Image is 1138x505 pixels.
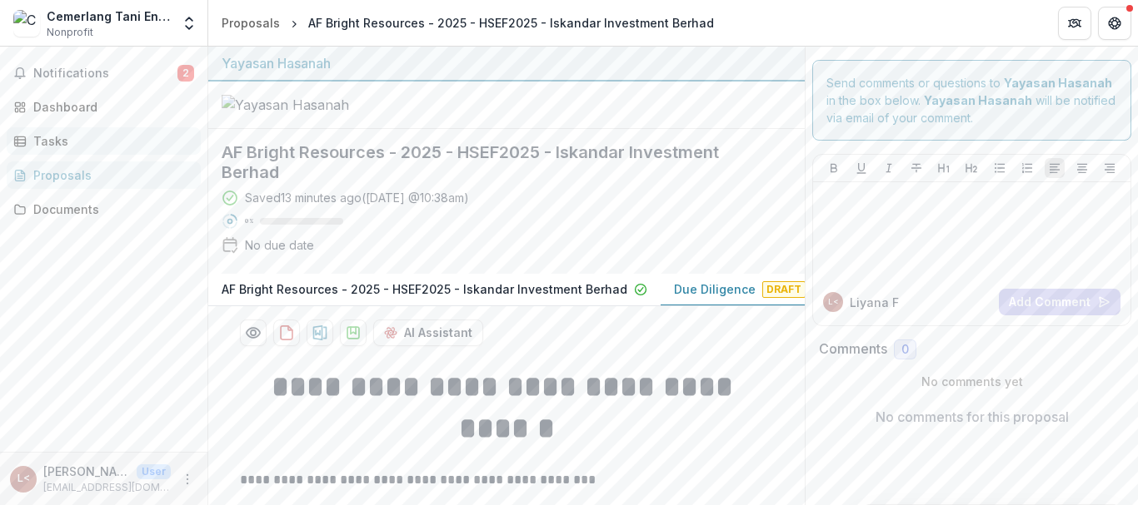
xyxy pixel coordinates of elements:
[308,14,714,32] div: AF Bright Resources - 2025 - HSEF2025 - Iskandar Investment Berhad
[373,319,483,346] button: AI Assistant
[222,53,791,73] div: Yayasan Hasanah
[245,236,314,254] div: No due date
[33,166,187,184] div: Proposals
[245,215,253,227] p: 0 %
[7,161,201,189] a: Proposals
[215,11,287,35] a: Proposals
[824,158,844,178] button: Bold
[177,65,194,82] span: 2
[1058,7,1091,40] button: Partners
[999,289,1121,315] button: Add Comment
[812,60,1131,141] div: Send comments or questions to in the box below. will be notified via email of your comment.
[7,60,201,87] button: Notifications2
[1045,158,1065,178] button: Align Left
[240,319,267,346] button: Preview 05c5cefa-d3f8-41fc-9de3-733c94702db4-1.pdf
[340,319,367,346] button: download-proposal
[33,98,187,116] div: Dashboard
[924,93,1032,107] strong: Yayasan Hasanah
[674,280,756,298] p: Due Diligence
[177,7,201,40] button: Open entity switcher
[177,469,197,489] button: More
[879,158,899,178] button: Italicize
[33,201,187,218] div: Documents
[762,281,806,298] span: Draft
[961,158,981,178] button: Heading 2
[13,10,40,37] img: Cemerlang Tani Enterprise
[307,319,333,346] button: download-proposal
[222,95,388,115] img: Yayasan Hasanah
[1098,7,1131,40] button: Get Help
[7,93,201,121] a: Dashboard
[876,407,1069,427] p: No comments for this proposal
[7,127,201,155] a: Tasks
[851,158,871,178] button: Underline
[215,11,721,35] nav: breadcrumb
[137,464,171,479] p: User
[819,341,887,357] h2: Comments
[222,280,627,298] p: AF Bright Resources - 2025 - HSEF2025 - Iskandar Investment Berhad
[222,142,765,182] h2: AF Bright Resources - 2025 - HSEF2025 - Iskandar Investment Berhad
[7,196,201,223] a: Documents
[850,294,899,311] p: Liyana F
[990,158,1010,178] button: Bullet List
[1100,158,1120,178] button: Align Right
[47,7,171,25] div: Cemerlang Tani Enterprise
[1017,158,1037,178] button: Ordered List
[43,463,130,480] p: [PERSON_NAME] <[EMAIL_ADDRESS][DOMAIN_NAME]>
[222,14,280,32] div: Proposals
[819,373,1125,390] p: No comments yet
[901,343,909,357] span: 0
[273,319,300,346] button: download-proposal
[828,298,839,306] div: Liyana Farhanah <liyanafarhanah86@gmail.com>
[17,473,30,484] div: Liyana Farhanah <liyanafarhanah86@gmail.com>
[245,189,469,206] div: Saved 13 minutes ago ( [DATE] @ 10:38am )
[43,480,171,495] p: [EMAIL_ADDRESS][DOMAIN_NAME]
[33,67,177,81] span: Notifications
[1004,76,1112,90] strong: Yayasan Hasanah
[934,158,954,178] button: Heading 1
[906,158,926,178] button: Strike
[47,25,93,40] span: Nonprofit
[1072,158,1092,178] button: Align Center
[33,132,187,150] div: Tasks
